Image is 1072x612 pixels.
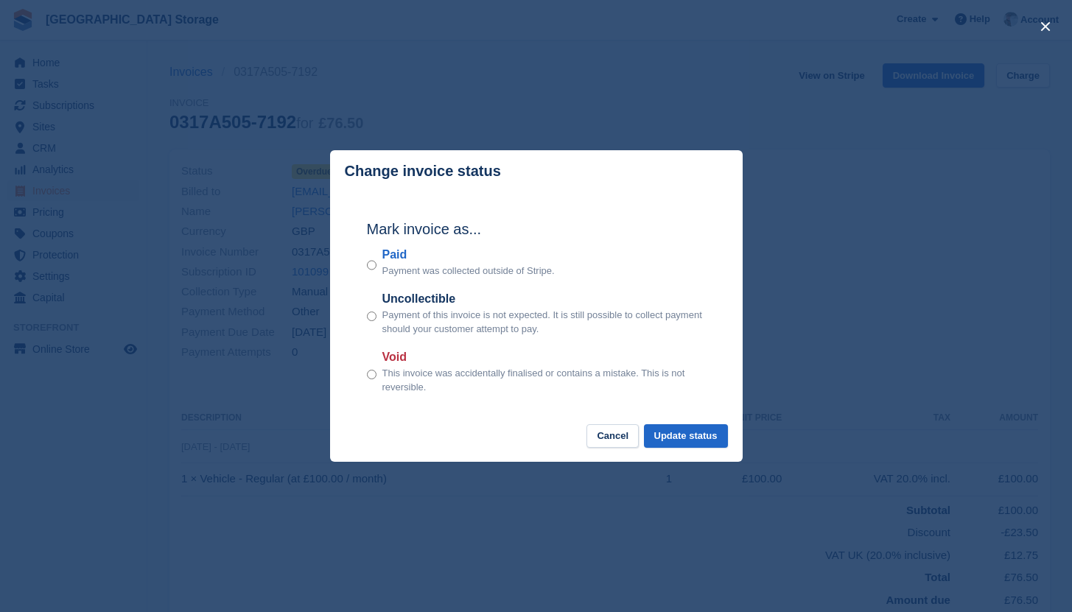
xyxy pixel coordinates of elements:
button: Cancel [586,424,639,449]
button: Update status [644,424,728,449]
p: This invoice was accidentally finalised or contains a mistake. This is not reversible. [382,366,706,395]
p: Payment was collected outside of Stripe. [382,264,555,278]
button: close [1034,15,1057,38]
label: Paid [382,246,555,264]
label: Uncollectible [382,290,706,308]
label: Void [382,348,706,366]
p: Change invoice status [345,163,501,180]
h2: Mark invoice as... [367,218,706,240]
p: Payment of this invoice is not expected. It is still possible to collect payment should your cust... [382,308,706,337]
